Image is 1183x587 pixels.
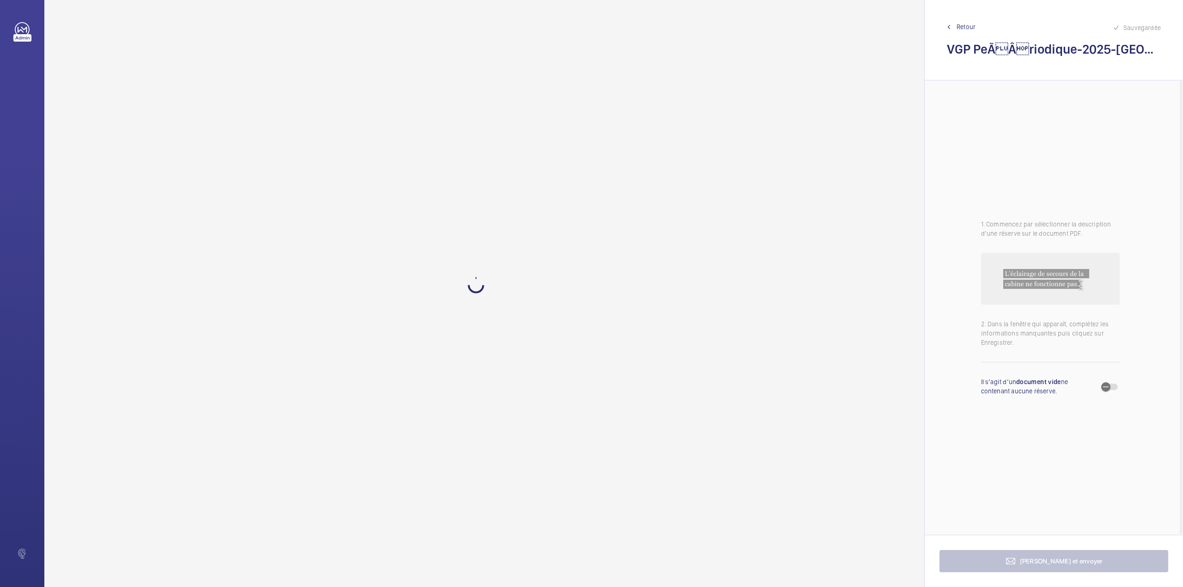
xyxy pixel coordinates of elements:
p: 2. Dans la fenêtre qui apparaît, complétez les informations manquantes puis cliquez sur Enregistrer. [981,319,1120,347]
button: [PERSON_NAME] et envoyer [939,550,1168,572]
span: [PERSON_NAME] et envoyer [1020,557,1103,565]
div: Sauvegardée [1112,22,1161,33]
h2: VGP PeÃÂriodique-2025-WEMAINTAIN-45NLE057-6-8 bd Haussmann 75008 PARIS.pdf [947,41,1161,58]
p: Il s’agit d’un ne contenant aucune réserve. [981,377,1097,396]
span: Retour [957,22,976,31]
strong: document vide [1016,378,1061,385]
img: audit-report-lines-placeholder.png [981,253,1120,305]
p: 1. Commencez par sélectionner la description d’une réserve sur le document PDF. [981,220,1120,238]
a: Retour [947,22,1161,31]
